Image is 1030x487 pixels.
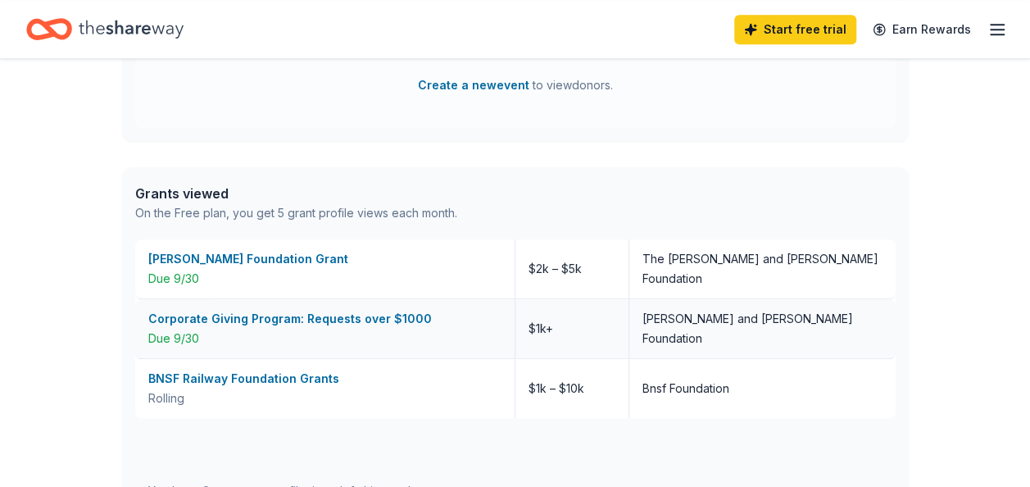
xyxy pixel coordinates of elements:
[148,249,501,269] div: [PERSON_NAME] Foundation Grant
[148,309,501,329] div: Corporate Giving Program: Requests over $1000
[148,369,501,389] div: BNSF Railway Foundation Grants
[148,329,501,348] div: Due 9/30
[642,249,883,289] div: The [PERSON_NAME] and [PERSON_NAME] Foundation
[642,309,883,348] div: [PERSON_NAME] and [PERSON_NAME] Foundation
[148,269,501,289] div: Due 9/30
[418,75,613,95] span: to view donors .
[515,359,629,418] div: $1k – $10k
[515,299,629,358] div: $1k+
[418,75,529,95] button: Create a newevent
[863,15,981,44] a: Earn Rewards
[135,184,457,203] div: Grants viewed
[734,15,856,44] a: Start free trial
[515,239,629,298] div: $2k – $5k
[148,389,501,408] div: Rolling
[26,10,184,48] a: Home
[135,203,457,223] div: On the Free plan, you get 5 grant profile views each month.
[642,379,729,398] div: Bnsf Foundation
